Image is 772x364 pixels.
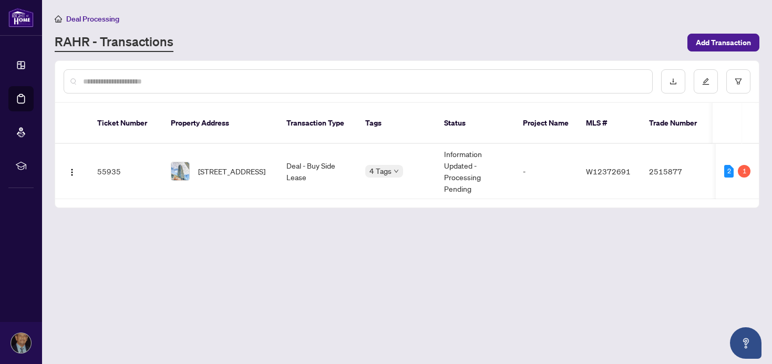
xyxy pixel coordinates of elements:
[670,78,677,85] span: download
[735,78,742,85] span: filter
[578,103,641,144] th: MLS #
[55,15,62,23] span: home
[394,169,399,174] span: down
[641,144,714,199] td: 2515877
[738,165,750,178] div: 1
[66,14,119,24] span: Deal Processing
[171,162,189,180] img: thumbnail-img
[514,103,578,144] th: Project Name
[702,78,709,85] span: edit
[436,103,514,144] th: Status
[369,165,392,177] span: 4 Tags
[162,103,278,144] th: Property Address
[11,333,31,353] img: Profile Icon
[641,103,714,144] th: Trade Number
[687,34,759,51] button: Add Transaction
[357,103,436,144] th: Tags
[198,165,265,177] span: [STREET_ADDRESS]
[586,167,631,176] span: W12372691
[694,69,718,93] button: edit
[278,103,357,144] th: Transaction Type
[89,144,162,199] td: 55935
[89,103,162,144] th: Ticket Number
[8,8,34,27] img: logo
[726,69,750,93] button: filter
[730,327,761,359] button: Open asap
[55,33,173,52] a: RAHR - Transactions
[514,144,578,199] td: -
[696,34,751,51] span: Add Transaction
[724,165,734,178] div: 2
[68,168,76,176] img: Logo
[278,144,357,199] td: Deal - Buy Side Lease
[661,69,685,93] button: download
[64,163,80,180] button: Logo
[436,144,514,199] td: Information Updated - Processing Pending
